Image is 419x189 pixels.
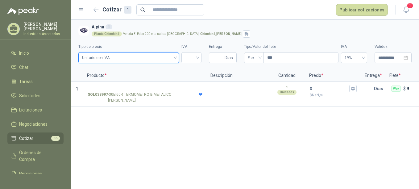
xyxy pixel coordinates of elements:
[207,69,268,82] p: Descripción
[407,3,413,9] span: 1
[92,23,409,30] h3: Alpina
[374,82,386,95] p: Días
[92,31,122,36] div: Planta Chinchiná
[7,47,64,59] a: Inicio
[88,92,202,103] p: - 30EI60R TERMOMETRO BIMETALICO [PERSON_NAME]
[248,53,260,62] span: Flex
[268,69,305,82] p: Cantidad
[312,93,323,97] span: NaN
[19,135,33,142] span: Cotizar
[82,53,175,62] span: Unitario con IVA
[19,149,58,163] span: Órdenes de Compra
[349,85,357,92] button: $$NaN,00
[305,69,361,82] p: Precio
[181,44,201,50] label: IVA
[277,90,297,95] div: Unidades
[7,61,64,73] a: Chat
[19,50,29,57] span: Inicio
[19,170,42,177] span: Remisiones
[78,44,179,50] label: Tipo de precio
[200,32,242,36] strong: Chinchiná , [PERSON_NAME]
[102,5,131,14] h2: Cotizar
[23,22,64,31] p: [PERSON_NAME] [PERSON_NAME]
[19,92,40,99] span: Solicitudes
[7,118,64,130] a: Negociaciones
[7,76,64,87] a: Tareas
[78,25,89,36] img: Company Logo
[76,86,78,91] span: 1
[375,44,412,50] label: Validez
[19,107,42,113] span: Licitaciones
[7,90,64,102] a: Solicitudes
[319,94,323,97] span: ,00
[341,44,367,50] label: IVA
[244,44,338,50] label: Tipo/Valor del flete
[310,92,357,98] p: $
[400,4,412,15] button: 1
[391,86,401,92] div: Flex
[225,52,233,63] span: Días
[7,168,64,179] a: Remisiones
[310,85,312,92] p: $
[124,6,131,14] div: 1
[123,32,242,36] p: Vereda El Eden 200 mts salida [GEOGRAPHIC_DATA] -
[7,104,64,116] a: Licitaciones
[83,69,207,82] p: Producto
[106,24,112,29] div: 1
[88,92,108,103] strong: SOL038997
[361,69,386,82] p: Entrega
[7,147,64,165] a: Órdenes de Compra
[51,136,60,141] span: 36
[23,32,64,36] p: Industrias Asociadas
[7,7,39,15] img: Logo peakr
[336,4,388,16] button: Publicar cotizaciones
[19,121,48,128] span: Negociaciones
[19,78,33,85] span: Tareas
[403,85,406,92] p: $
[345,53,363,62] span: 19%
[7,132,64,144] a: Cotizar36
[286,85,288,90] p: 1
[209,44,237,50] label: Entrega
[313,86,348,91] input: $$NaN,00
[19,64,28,71] span: Chat
[88,86,202,91] input: SOL038997-30EI60R TERMOMETRO BIMETALICO [PERSON_NAME]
